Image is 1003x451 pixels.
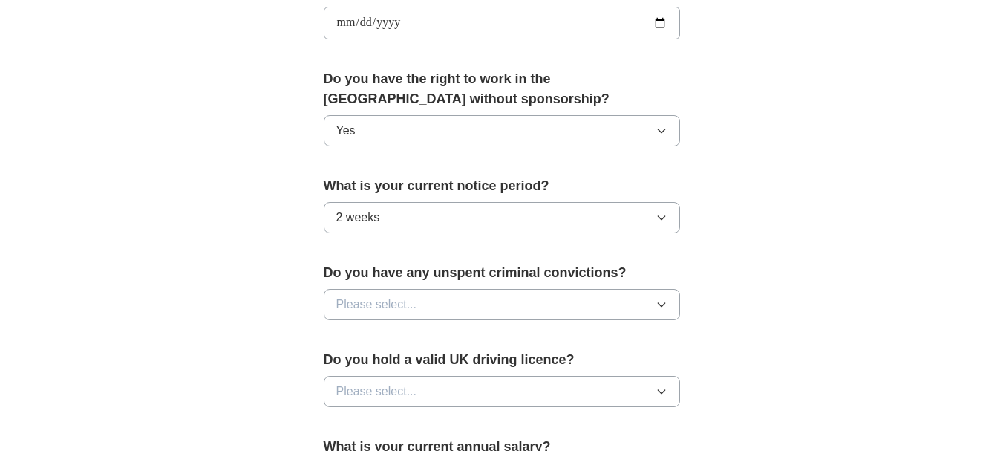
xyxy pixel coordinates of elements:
[324,69,680,109] label: Do you have the right to work in the [GEOGRAPHIC_DATA] without sponsorship?
[324,176,680,196] label: What is your current notice period?
[324,115,680,146] button: Yes
[324,263,680,283] label: Do you have any unspent criminal convictions?
[324,350,680,370] label: Do you hold a valid UK driving licence?
[324,202,680,233] button: 2 weeks
[324,376,680,407] button: Please select...
[336,296,417,314] span: Please select...
[336,383,417,400] span: Please select...
[336,122,356,140] span: Yes
[336,209,380,227] span: 2 weeks
[324,289,680,320] button: Please select...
